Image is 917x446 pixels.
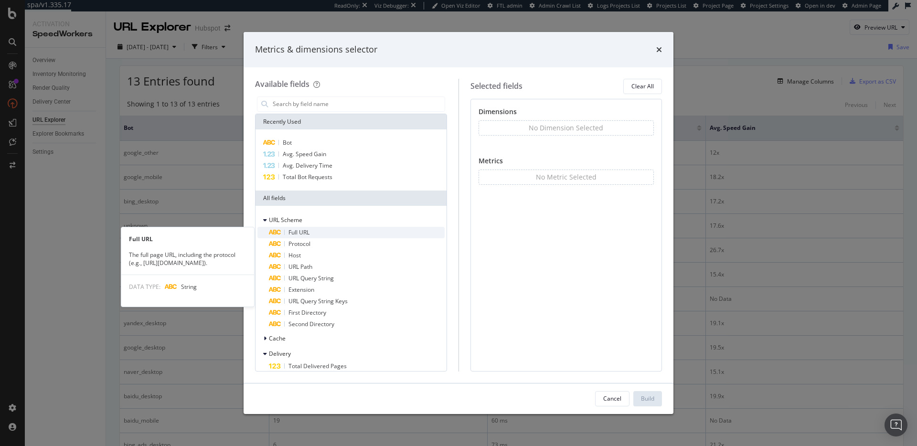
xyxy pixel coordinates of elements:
[288,251,301,259] span: Host
[479,107,654,120] div: Dimensions
[595,391,629,406] button: Cancel
[244,32,673,414] div: modal
[623,79,662,94] button: Clear All
[269,334,286,342] span: Cache
[631,82,654,90] div: Clear All
[288,228,309,236] span: Full URL
[641,394,654,403] div: Build
[269,216,302,224] span: URL Scheme
[656,43,662,56] div: times
[536,172,597,182] div: No Metric Selected
[288,263,312,271] span: URL Path
[288,240,310,248] span: Protocol
[288,320,334,328] span: Second Directory
[255,79,309,89] div: Available fields
[885,414,907,436] div: Open Intercom Messenger
[269,350,291,358] span: Delivery
[121,235,254,243] div: Full URL
[283,173,332,181] span: Total Bot Requests
[283,138,292,147] span: Bot
[256,114,447,129] div: Recently Used
[283,150,326,158] span: Avg. Speed Gain
[288,308,326,317] span: First Directory
[633,391,662,406] button: Build
[529,123,603,133] div: No Dimension Selected
[121,251,254,267] div: The full page URL, including the protocol (e.g., [URL][DOMAIN_NAME]).
[479,156,654,170] div: Metrics
[288,286,314,294] span: Extension
[272,97,445,111] input: Search by field name
[288,274,334,282] span: URL Query String
[603,394,621,403] div: Cancel
[288,362,347,370] span: Total Delivered Pages
[288,297,348,305] span: URL Query String Keys
[283,161,332,170] span: Avg. Delivery Time
[470,81,522,92] div: Selected fields
[255,43,377,56] div: Metrics & dimensions selector
[256,191,447,206] div: All fields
